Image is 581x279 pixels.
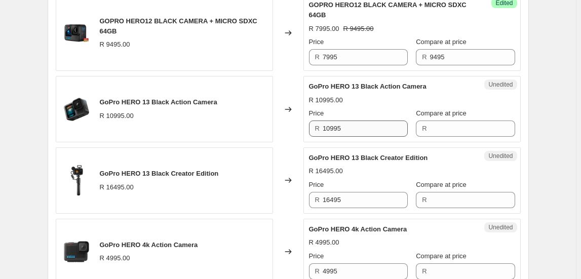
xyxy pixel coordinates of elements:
[422,125,427,132] span: R
[100,17,257,35] span: GOPRO HERO12 BLACK CAMERA + MICRO SDXC 64GB
[422,196,427,204] span: R
[309,83,427,90] span: GoPro HERO 13 Black Action Camera
[422,53,427,61] span: R
[100,182,134,192] div: R 16495.00
[61,94,92,125] img: gopro-hero13-black-action-camera-front-side_80x.webp
[100,98,217,106] span: GoPro HERO 13 Black Action Camera
[309,237,339,248] div: R 4995.00
[61,236,92,267] img: gopro-hero-4k-action-camera-front_1e824e80-b9b9-44ec-b167-24723ba5277c_80x.webp
[416,109,467,117] span: Compare at price
[416,38,467,46] span: Compare at price
[309,1,467,19] span: GOPRO HERO12 BLACK CAMERA + MICRO SDXC 64GB
[309,38,324,46] span: Price
[488,223,513,231] span: Unedited
[309,154,428,162] span: GoPro HERO 13 Black Creator Edition
[309,95,343,105] div: R 10995.00
[309,109,324,117] span: Price
[100,241,198,249] span: GoPro HERO 4k Action Camera
[309,24,339,34] div: R 7995.00
[315,267,320,275] span: R
[61,18,92,48] img: gopro-hero12-black-with-sandisk-64gb-extreme-microsdxc-memory-card-front_80x.webp
[315,196,320,204] span: R
[488,81,513,89] span: Unedited
[309,181,324,188] span: Price
[100,253,130,263] div: R 4995.00
[416,181,467,188] span: Compare at price
[100,170,219,177] span: GoPro HERO 13 Black Creator Edition
[315,53,320,61] span: R
[309,225,407,233] span: GoPro HERO 4k Action Camera
[61,165,92,195] img: ezgif.com-webp-to-png-converter-2025-02-06T113011.218_80x.png
[309,252,324,260] span: Price
[422,267,427,275] span: R
[309,166,343,176] div: R 16495.00
[100,111,134,121] div: R 10995.00
[315,125,320,132] span: R
[416,252,467,260] span: Compare at price
[100,39,130,50] div: R 9495.00
[488,152,513,160] span: Unedited
[343,24,374,34] strike: R 9495.00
